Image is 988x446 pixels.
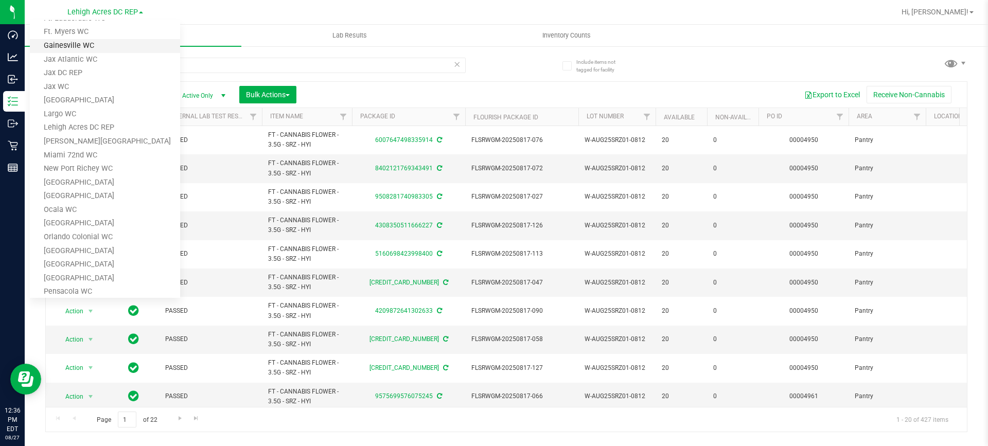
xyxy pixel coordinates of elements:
span: Action [56,304,84,318]
span: 0 [713,164,752,173]
span: Sync from Compliance System [435,393,442,400]
a: Jax WC [30,80,180,94]
input: 1 [118,412,136,427]
span: PASSED [165,278,256,288]
span: W-AUG25SRZ01-0812 [585,164,649,173]
a: 00004950 [789,193,818,200]
span: 20 [662,221,701,230]
span: PASSED [165,192,256,202]
span: PASSED [165,363,256,373]
a: [GEOGRAPHIC_DATA] [30,176,180,190]
a: Orlando Colonial WC [30,230,180,244]
button: Export to Excel [798,86,867,103]
span: select [84,332,97,347]
span: PASSED [165,164,256,173]
a: 8402121769343491 [375,165,433,172]
a: 00004950 [789,307,818,314]
a: Item Name [270,113,303,120]
a: 00004950 [789,279,818,286]
span: Action [56,332,84,347]
span: Sync from Compliance System [435,136,442,144]
span: 0 [713,192,752,202]
span: FT - CANNABIS FLOWER - 3.5G - SRZ - HYI [268,330,346,349]
span: In Sync [128,304,139,318]
span: FLSRWGM-20250817-126 [471,221,572,230]
span: Pantry [855,192,920,202]
a: Area [857,113,872,120]
inline-svg: Inventory [8,96,18,106]
span: FT - CANNABIS FLOWER - 3.5G - SRZ - HYI [268,158,346,178]
a: Location [934,113,963,120]
span: Sync from Compliance System [435,250,442,257]
span: 0 [713,363,752,373]
iframe: Resource center [10,364,41,395]
span: W-AUG25SRZ01-0812 [585,306,649,316]
a: Lot Number [587,113,624,120]
a: [GEOGRAPHIC_DATA] [30,189,180,203]
a: Go to the last page [189,412,204,425]
a: Filter [639,108,656,126]
span: 20 [662,192,701,202]
span: 20 [662,249,701,259]
span: Sync from Compliance System [435,222,442,229]
span: W-AUG25SRZ01-0812 [585,391,649,401]
inline-svg: Retail [8,140,18,151]
a: [PERSON_NAME][GEOGRAPHIC_DATA] [30,135,180,149]
span: FLSRWGM-20250817-072 [471,164,572,173]
span: 20 [662,363,701,373]
span: 0 [713,135,752,145]
input: Search Package ID, Item Name, SKU, Lot or Part Number... [45,58,466,73]
a: Ocala WC [30,203,180,217]
span: W-AUG25SRZ01-0812 [585,334,649,344]
a: Largo WC [30,108,180,121]
span: Sync from Compliance System [442,364,448,371]
inline-svg: Dashboard [8,30,18,40]
span: select [84,304,97,318]
a: Package ID [360,113,395,120]
a: [GEOGRAPHIC_DATA] [30,217,180,230]
a: [GEOGRAPHIC_DATA] [30,272,180,286]
span: Action [56,361,84,375]
a: 6007647498335914 [375,136,433,144]
span: 0 [713,306,752,316]
a: 00004950 [789,136,818,144]
span: FT - CANNABIS FLOWER - 3.5G - SRZ - HYI [268,216,346,235]
inline-svg: Analytics [8,52,18,62]
a: [CREDIT_CARD_NUMBER] [369,364,439,371]
span: Sync from Compliance System [442,279,448,286]
span: FLSRWGM-20250817-127 [471,363,572,373]
span: Sync from Compliance System [435,193,442,200]
span: Page of 22 [88,412,166,427]
a: Flourish Package ID [473,114,538,121]
a: External Lab Test Result [167,113,248,120]
span: FLSRWGM-20250817-076 [471,135,572,145]
span: FLSRWGM-20250817-090 [471,306,572,316]
a: Filter [909,108,926,126]
span: W-AUG25SRZ01-0812 [585,278,649,288]
a: Pensacola WC [30,285,180,299]
span: FLSRWGM-20250817-058 [471,334,572,344]
span: In Sync [128,361,139,375]
span: W-AUG25SRZ01-0812 [585,192,649,202]
span: select [84,389,97,404]
span: Inventory [25,31,241,40]
span: PASSED [165,391,256,401]
button: Bulk Actions [239,86,296,103]
a: 00004950 [789,222,818,229]
a: Filter [448,108,465,126]
span: Pantry [855,135,920,145]
span: FLSRWGM-20250817-047 [471,278,572,288]
a: 00004950 [789,165,818,172]
a: New Port Richey WC [30,162,180,176]
span: Pantry [855,363,920,373]
span: PASSED [165,221,256,230]
a: PO ID [767,113,782,120]
span: Pantry [855,249,920,259]
span: FT - CANNABIS FLOWER - 3.5G - SRZ - HYI [268,273,346,292]
a: Available [664,114,695,121]
span: Sync from Compliance System [435,165,442,172]
a: 4209872641302633 [375,307,433,314]
span: PASSED [165,306,256,316]
a: Lehigh Acres DC REP [30,121,180,135]
p: 12:36 PM EDT [5,406,20,434]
